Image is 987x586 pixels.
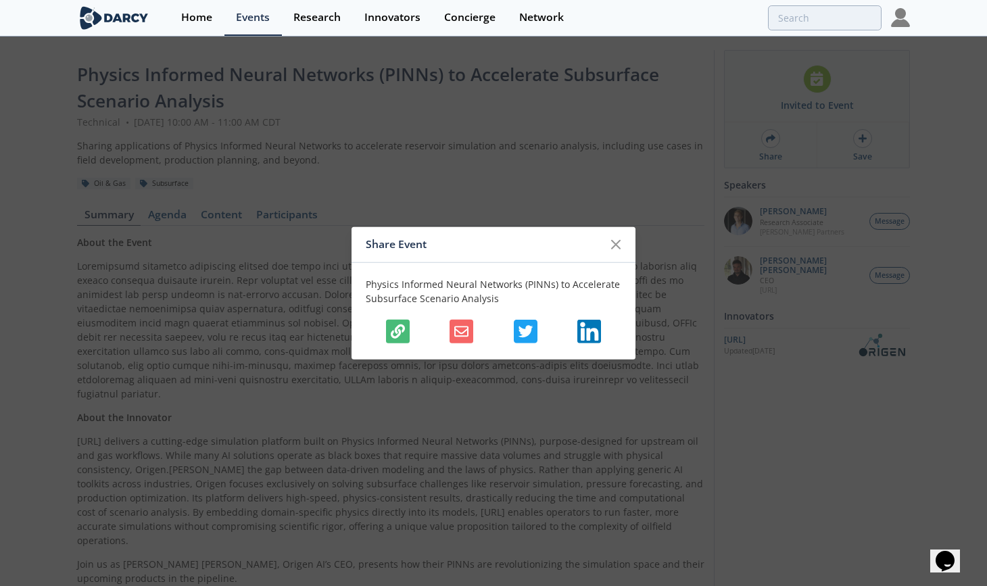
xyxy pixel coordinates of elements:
[514,319,537,343] img: Shares
[519,12,564,23] div: Network
[181,12,212,23] div: Home
[768,5,882,30] input: Advanced Search
[444,12,496,23] div: Concierge
[366,231,603,257] div: Share Event
[364,12,420,23] div: Innovators
[577,319,601,343] img: Shares
[236,12,270,23] div: Events
[930,532,973,572] iframe: chat widget
[366,276,621,305] p: Physics Informed Neural Networks (PINNs) to Accelerate Subsurface Scenario Analysis
[293,12,341,23] div: Research
[891,8,910,27] img: Profile
[77,6,151,30] img: logo-wide.svg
